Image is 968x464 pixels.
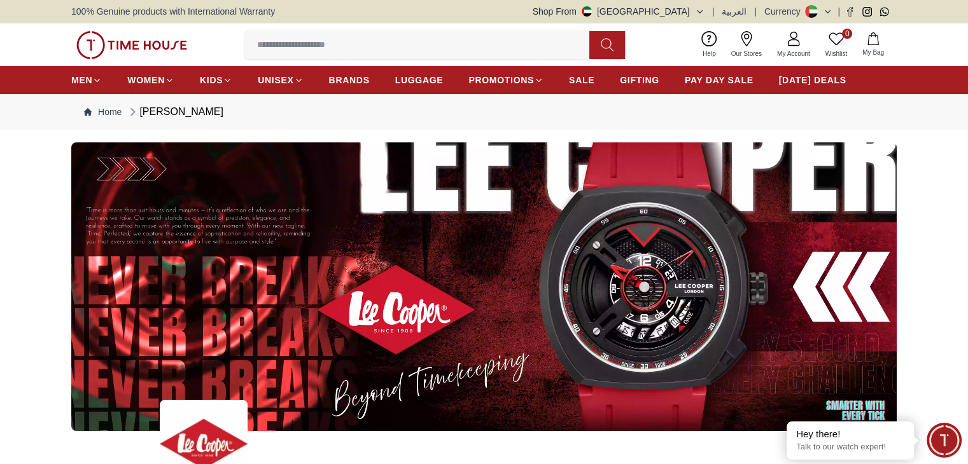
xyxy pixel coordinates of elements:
[127,74,165,86] span: WOMEN
[468,74,534,86] span: PROMOTIONS
[698,49,721,58] span: Help
[842,29,852,39] span: 0
[818,29,855,61] a: 0Wishlist
[569,69,594,92] a: SALE
[845,7,855,17] a: Facebook
[200,69,232,92] a: KIDS
[685,69,754,92] a: PAY DAY SALE
[695,29,724,61] a: Help
[395,74,444,86] span: LUGGAGE
[862,7,872,17] a: Instagram
[796,428,904,440] div: Hey there!
[468,69,544,92] a: PROMOTIONS
[754,5,757,18] span: |
[71,142,897,431] img: ...
[779,69,846,92] a: [DATE] DEALS
[533,5,705,18] button: Shop From[GEOGRAPHIC_DATA]
[724,29,769,61] a: Our Stores
[855,30,892,60] button: My Bag
[258,74,293,86] span: UNISEX
[772,49,815,58] span: My Account
[582,6,592,17] img: United Arab Emirates
[722,5,747,18] button: العربية
[71,5,275,18] span: 100% Genuine products with International Warranty
[395,69,444,92] a: LUGGAGE
[127,104,223,119] div: [PERSON_NAME]
[685,74,754,86] span: PAY DAY SALE
[927,423,962,458] div: Chat Widget
[838,5,840,18] span: |
[569,74,594,86] span: SALE
[71,94,897,130] nav: Breadcrumb
[857,48,889,57] span: My Bag
[779,74,846,86] span: [DATE] DEALS
[712,5,715,18] span: |
[71,69,102,92] a: MEN
[84,106,122,118] a: Home
[329,69,370,92] a: BRANDS
[796,442,904,453] p: Talk to our watch expert!
[258,69,303,92] a: UNISEX
[764,5,806,18] div: Currency
[127,69,174,92] a: WOMEN
[329,74,370,86] span: BRANDS
[880,7,889,17] a: Whatsapp
[71,74,92,86] span: MEN
[726,49,767,58] span: Our Stores
[76,31,187,59] img: ...
[620,74,659,86] span: GIFTING
[200,74,223,86] span: KIDS
[620,69,659,92] a: GIFTING
[820,49,852,58] span: Wishlist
